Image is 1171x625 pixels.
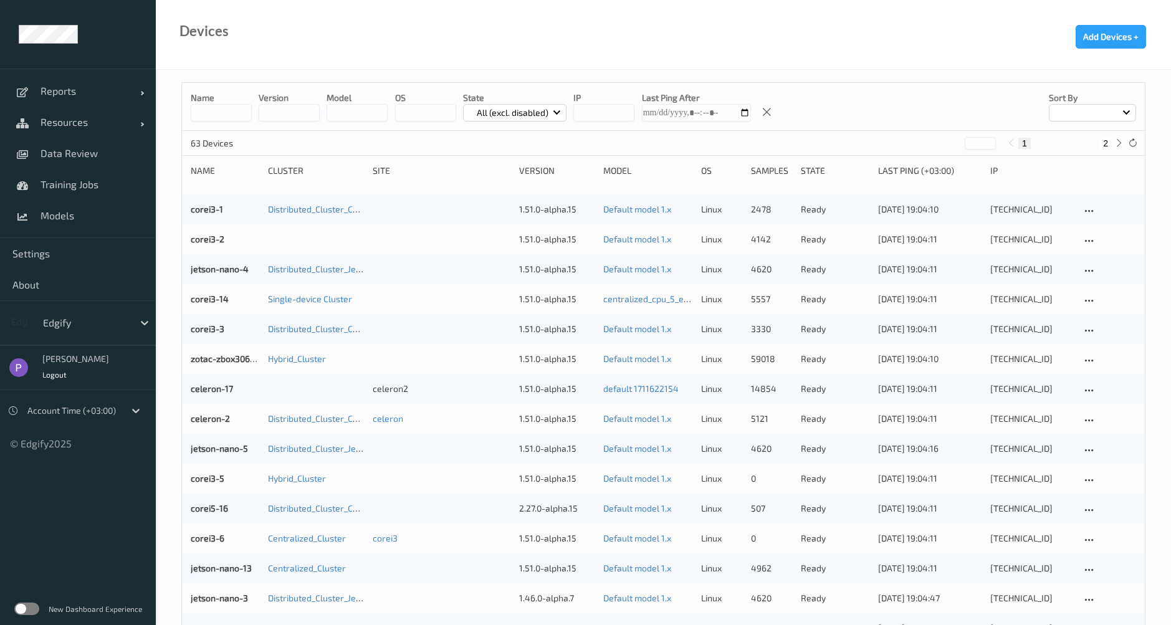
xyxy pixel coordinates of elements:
p: linux [701,263,742,275]
div: [TECHNICAL_ID] [990,502,1073,515]
div: State [801,165,869,177]
a: jetson-nano-3 [191,593,248,603]
div: [TECHNICAL_ID] [990,413,1073,425]
div: [DATE] 19:04:16 [878,442,981,455]
a: corei3-5 [191,473,224,484]
a: zotac-zbox3060-1 [191,353,262,364]
p: OS [395,92,456,104]
p: linux [701,233,742,246]
div: [DATE] 19:04:11 [878,383,981,395]
div: 0 [751,532,792,545]
p: linux [701,472,742,485]
div: 1.51.0-alpha.15 [519,233,595,246]
div: Devices [179,25,229,37]
div: 59018 [751,353,792,365]
div: ip [990,165,1073,177]
div: [DATE] 19:04:11 [878,532,981,545]
a: Single-device Cluster [268,293,352,304]
div: 3330 [751,323,792,335]
div: 1.46.0-alpha.7 [519,592,595,604]
a: Centralized_Cluster [268,533,346,543]
div: [DATE] 19:04:11 [878,562,981,575]
p: All (excl. disabled) [472,107,553,119]
div: [DATE] 19:04:10 [878,203,981,216]
a: corei3-1 [191,204,223,214]
div: 1.51.0-alpha.15 [519,532,595,545]
p: linux [701,293,742,305]
div: 1.51.0-alpha.15 [519,293,595,305]
div: [TECHNICAL_ID] [990,233,1073,246]
p: Last Ping After [642,92,751,104]
div: [DATE] 19:04:11 [878,293,981,305]
div: [TECHNICAL_ID] [990,472,1073,485]
a: Distributed_Cluster_JetsonNano [268,593,394,603]
a: Distributed_Cluster_Celeron [268,413,379,424]
div: 1.51.0-alpha.15 [519,353,595,365]
a: Default model 1.x [603,473,671,484]
p: linux [701,532,742,545]
p: ready [801,323,869,335]
a: Distributed_Cluster_Corei3 [268,204,373,214]
div: [TECHNICAL_ID] [990,323,1073,335]
a: Distributed_Cluster_Corei3 [268,323,373,334]
a: Distributed_Cluster_JetsonNano [268,264,394,274]
p: ready [801,562,869,575]
a: celeron-2 [191,413,230,424]
a: Default model 1.x [603,593,671,603]
a: Distributed_Cluster_JetsonNano [268,443,394,454]
div: [TECHNICAL_ID] [990,203,1073,216]
div: 2.27.0-alpha.15 [519,502,595,515]
a: jetson-nano-13 [191,563,252,573]
div: [DATE] 19:04:47 [878,592,981,604]
a: Default model 1.x [603,563,671,573]
p: linux [701,562,742,575]
div: 4620 [751,442,792,455]
div: [TECHNICAL_ID] [990,442,1073,455]
div: Samples [751,165,792,177]
p: ready [801,353,869,365]
div: [TECHNICAL_ID] [990,562,1073,575]
a: Default model 1.x [603,353,671,364]
a: Default model 1.x [603,323,671,334]
div: [TECHNICAL_ID] [990,383,1073,395]
a: Hybrid_Cluster [268,353,326,364]
p: ready [801,263,869,275]
div: 507 [751,502,792,515]
p: ready [801,383,869,395]
button: 2 [1099,138,1112,149]
p: ready [801,502,869,515]
p: ready [801,472,869,485]
p: linux [701,502,742,515]
div: [TECHNICAL_ID] [990,532,1073,545]
a: corei3-3 [191,323,224,334]
div: version [519,165,595,177]
a: Hybrid_Cluster [268,473,326,484]
div: Model [603,165,692,177]
a: jetson-nano-5 [191,443,248,454]
p: ready [801,592,869,604]
p: IP [573,92,634,104]
p: linux [701,353,742,365]
div: [DATE] 19:04:11 [878,472,981,485]
div: 4620 [751,592,792,604]
div: 5557 [751,293,792,305]
div: 4962 [751,562,792,575]
p: model [327,92,388,104]
a: Default model 1.x [603,533,671,543]
div: 1.51.0-alpha.15 [519,263,595,275]
p: ready [801,532,869,545]
p: linux [701,203,742,216]
div: [DATE] 19:04:11 [878,502,981,515]
div: 1.51.0-alpha.15 [519,203,595,216]
p: linux [701,592,742,604]
button: 1 [1018,138,1031,149]
div: 1.51.0-alpha.15 [519,562,595,575]
div: 1.51.0-alpha.15 [519,383,595,395]
div: 4620 [751,263,792,275]
a: corei3-14 [191,293,229,304]
a: Default model 1.x [603,443,671,454]
div: [DATE] 19:04:11 [878,413,981,425]
div: 1.51.0-alpha.15 [519,323,595,335]
a: Default model 1.x [603,413,671,424]
a: Centralized_Cluster [268,563,346,573]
